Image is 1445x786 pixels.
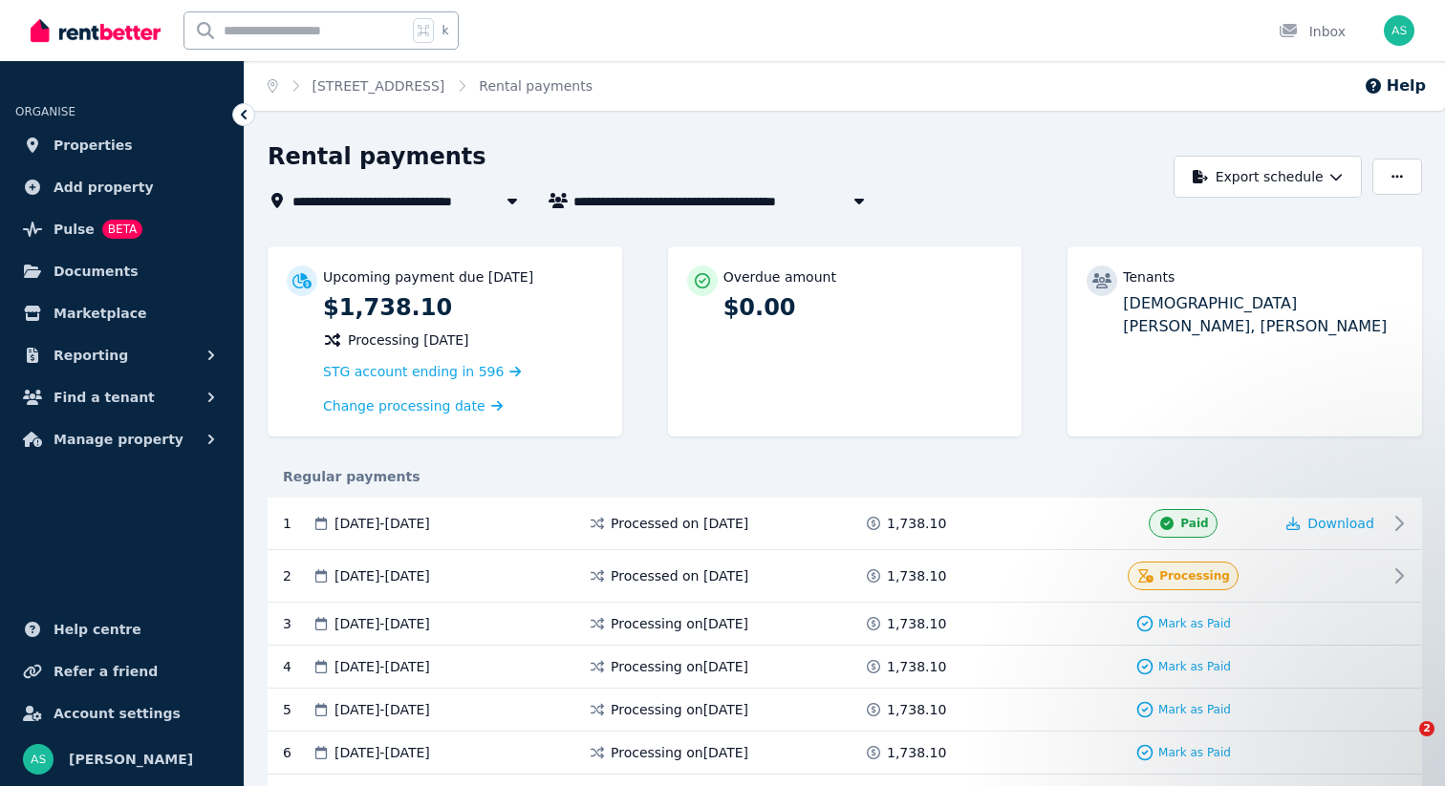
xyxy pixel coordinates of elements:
span: 1,738.10 [887,700,946,719]
span: BETA [102,220,142,239]
span: [DATE] - [DATE] [334,657,430,676]
span: [DATE] - [DATE] [334,743,430,762]
span: Account settings [54,702,181,725]
span: [PERSON_NAME] [69,748,193,771]
span: Processing on [DATE] [611,614,748,633]
span: [DATE] - [DATE] [334,700,430,719]
p: Overdue amount [723,267,836,287]
span: 1,738.10 [887,657,946,676]
span: Refer a friend [54,660,158,683]
div: 4 [283,657,312,676]
button: Reporting [15,336,228,374]
span: Download [1307,516,1374,531]
span: Processed on [DATE] [611,514,748,533]
a: Documents [15,252,228,290]
button: Manage property [15,420,228,458]
p: $0.00 [723,292,1003,323]
span: Change processing date [323,396,485,415]
span: Processing [1159,568,1230,584]
span: Find a tenant [54,386,155,409]
span: 2 [1419,721,1434,736]
span: Reporting [54,344,128,367]
span: ORGANISE [15,105,75,118]
p: $1,738.10 [323,292,603,323]
span: 1,738.10 [887,614,946,633]
span: 1,738.10 [887,514,946,533]
span: 1,738.10 [887,743,946,762]
img: Abraham Samuel [1384,15,1414,46]
a: Add property [15,168,228,206]
span: [DATE] - [DATE] [334,614,430,633]
span: Paid [1180,516,1208,531]
p: [DEMOGRAPHIC_DATA][PERSON_NAME], [PERSON_NAME] [1123,292,1403,338]
a: PulseBETA [15,210,228,248]
span: Add property [54,176,154,199]
span: Pulse [54,218,95,241]
button: Export schedule [1174,156,1362,198]
span: Documents [54,260,139,283]
span: Processing on [DATE] [611,743,748,762]
div: Inbox [1279,22,1346,41]
a: Account settings [15,694,228,733]
div: 5 [283,700,312,719]
span: k [442,23,448,38]
span: Help centre [54,618,141,641]
a: Properties [15,126,228,164]
div: Regular payments [268,467,1422,486]
span: Manage property [54,428,183,451]
span: Processed on [DATE] [611,566,748,585]
a: Marketplace [15,294,228,332]
button: Help [1364,74,1426,97]
span: [DATE] - [DATE] [334,514,430,533]
div: 1 [283,509,312,538]
iframe: Intercom live chat [1380,721,1426,767]
span: Properties [54,134,133,157]
a: Help centre [15,610,228,648]
h1: Rental payments [268,141,486,172]
p: Upcoming payment due [DATE] [323,267,533,287]
a: Refer a friend [15,652,228,690]
nav: Breadcrumb [245,61,615,111]
img: Abraham Samuel [23,744,54,775]
span: Processing on [DATE] [611,657,748,676]
div: 6 [283,743,312,762]
div: 3 [283,614,312,633]
span: 1,738.10 [887,566,946,585]
img: RentBetter [31,16,161,45]
a: [STREET_ADDRESS] [313,78,445,94]
span: STG account ending in 596 [323,364,504,379]
span: Processing [DATE] [348,330,469,350]
span: Rental payments [479,76,593,96]
span: Marketplace [54,302,146,325]
span: Mark as Paid [1158,745,1231,760]
a: Change processing date [323,396,503,415]
button: Download [1286,514,1374,533]
span: Processing on [DATE] [611,700,748,719]
p: Tenants [1123,267,1175,287]
div: 2 [283,562,312,590]
button: Find a tenant [15,378,228,416]
span: [DATE] - [DATE] [334,566,430,585]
